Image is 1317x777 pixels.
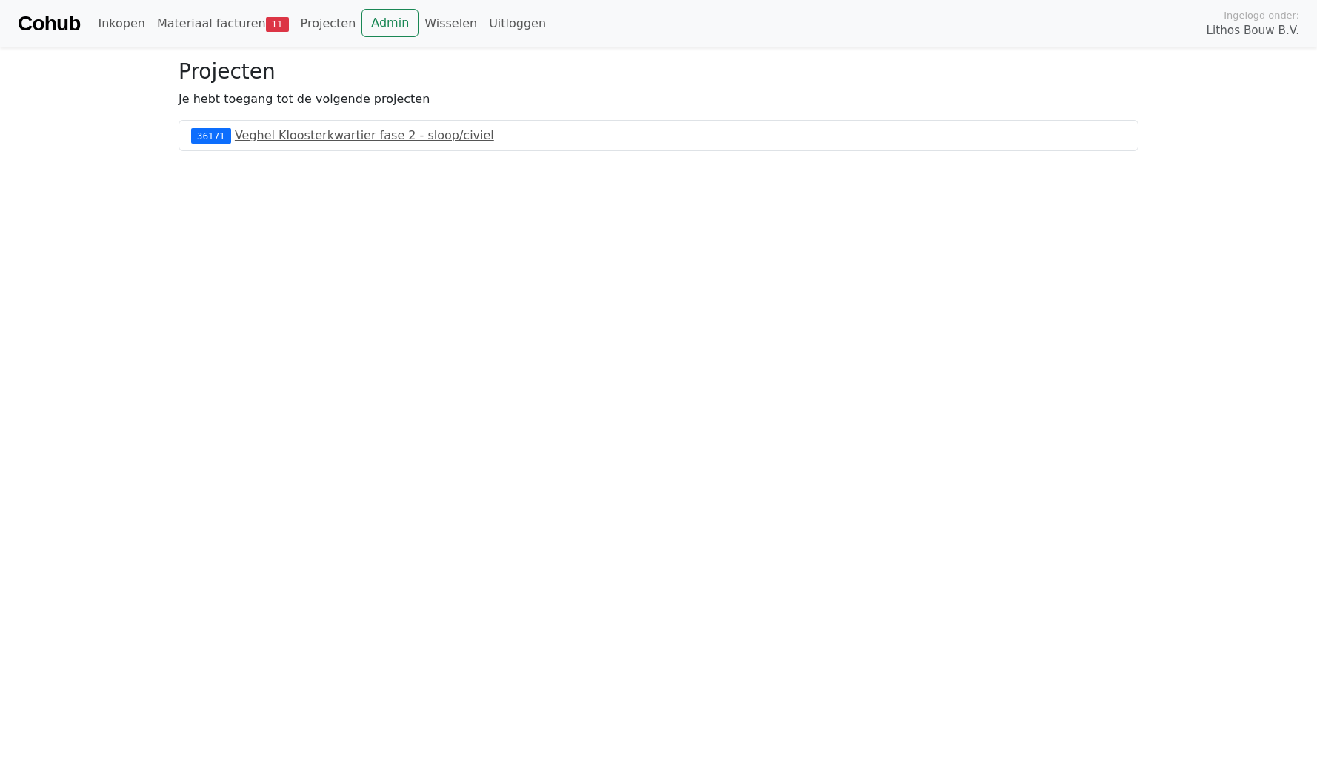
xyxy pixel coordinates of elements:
a: Wisselen [419,9,483,39]
span: 11 [266,17,289,32]
a: Veghel Kloosterkwartier fase 2 - sloop/civiel [235,128,494,142]
span: Lithos Bouw B.V. [1207,22,1299,39]
p: Je hebt toegang tot de volgende projecten [179,90,1138,108]
a: Inkopen [92,9,150,39]
a: Materiaal facturen11 [151,9,295,39]
a: Admin [361,9,419,37]
span: Ingelogd onder: [1224,8,1299,22]
a: Projecten [295,9,362,39]
div: 36171 [191,128,231,143]
a: Cohub [18,6,80,41]
h3: Projecten [179,59,1138,84]
a: Uitloggen [483,9,552,39]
